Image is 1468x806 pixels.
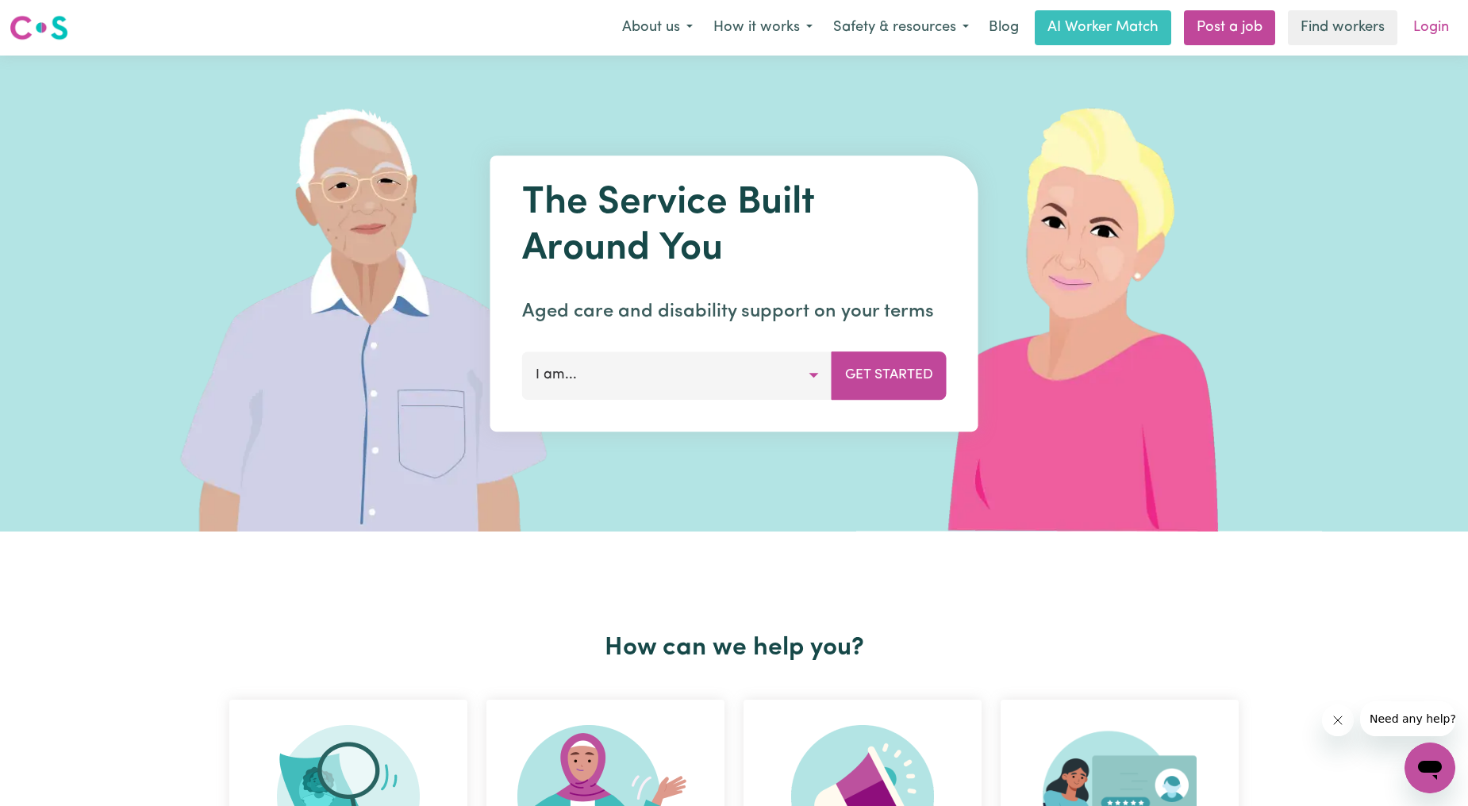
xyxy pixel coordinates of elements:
[1360,701,1455,736] iframe: Message from company
[832,351,947,399] button: Get Started
[10,11,96,24] span: Need any help?
[979,10,1028,45] a: Blog
[522,351,832,399] button: I am...
[522,181,947,272] h1: The Service Built Around You
[10,13,68,42] img: Careseekers logo
[1405,743,1455,793] iframe: Button to launch messaging window
[1184,10,1275,45] a: Post a job
[703,11,823,44] button: How it works
[1322,704,1354,736] iframe: Close message
[1404,10,1458,45] a: Login
[220,633,1248,663] h2: How can we help you?
[1035,10,1171,45] a: AI Worker Match
[522,297,947,326] p: Aged care and disability support on your terms
[612,11,703,44] button: About us
[10,10,68,46] a: Careseekers logo
[823,11,979,44] button: Safety & resources
[1288,10,1397,45] a: Find workers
